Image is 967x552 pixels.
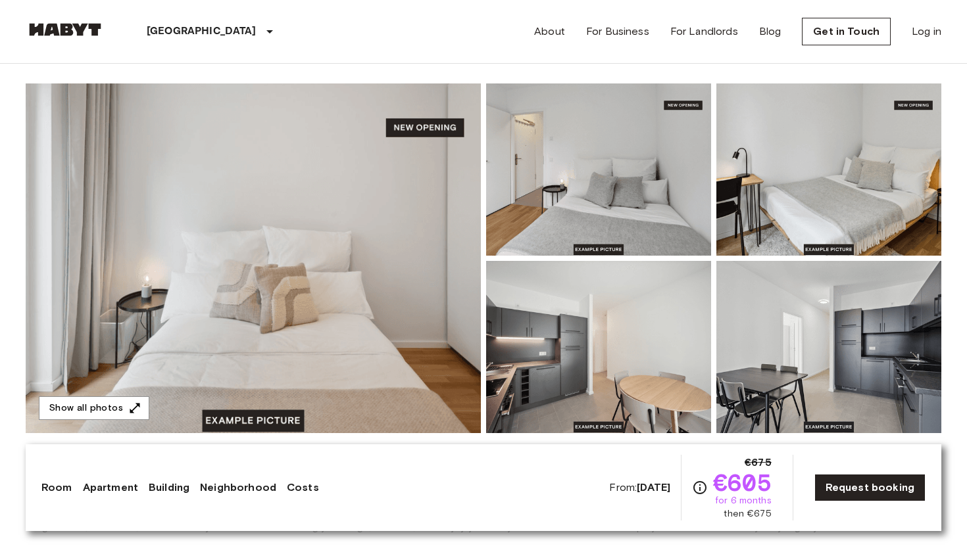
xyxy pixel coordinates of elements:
a: For Business [586,24,649,39]
img: Marketing picture of unit DE-01-262-003-01 [26,83,481,433]
a: Neighborhood [200,480,276,495]
img: Picture of unit DE-01-262-003-01 [486,261,711,433]
a: Request booking [814,474,926,501]
span: From: [609,480,670,495]
img: Picture of unit DE-01-262-003-01 [486,83,711,256]
a: For Landlords [670,24,738,39]
a: Room [41,480,72,495]
img: Picture of unit DE-01-262-003-01 [716,83,941,256]
img: Picture of unit DE-01-262-003-01 [716,261,941,433]
span: then €675 [724,507,771,520]
span: €605 [713,471,772,494]
img: Habyt [26,23,105,36]
button: Show all photos [39,396,149,421]
a: Get in Touch [802,18,891,45]
a: Apartment [83,480,138,495]
a: About [534,24,565,39]
a: Log in [912,24,941,39]
a: Costs [287,480,319,495]
svg: Check cost overview for full price breakdown. Please note that discounts apply to new joiners onl... [692,480,708,495]
b: [DATE] [637,481,670,494]
a: Blog [759,24,781,39]
p: [GEOGRAPHIC_DATA] [147,24,257,39]
a: Building [149,480,189,495]
span: for 6 months [715,494,772,507]
span: €675 [745,455,772,471]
